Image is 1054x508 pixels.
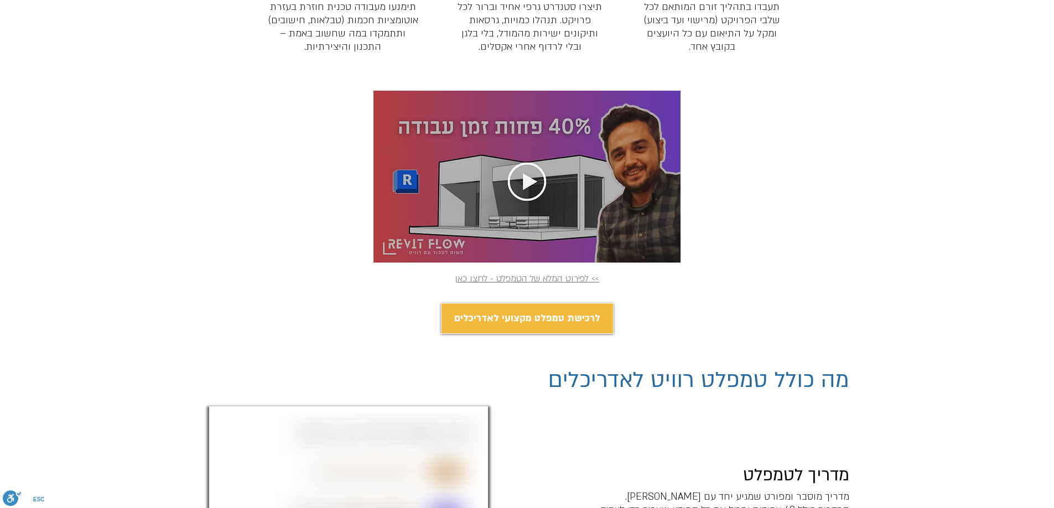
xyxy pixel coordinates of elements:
[455,273,599,285] a: >> לפירוט המלא של הטמפלט - לחצו כאן
[441,303,614,334] a: הורידו עכשיו
[454,311,600,326] span: לרכישת טמפלט מקצועי לאדריכלים
[643,1,780,53] span: תעבדו בתהליך זורם המותאם לכל שלבי הפרויקט (מרישוי ועד ביצוע) ומקל על התיאום עם כל היועצים בקובץ אחד.
[373,91,681,263] img: טמפלט רוויט לאדריכלים
[458,1,602,53] span: תיצרו סטנדרט גרפי אחיד וברור לכל פרויקט. תנהלו כמויות, גרסאות ותיקונים ישירות מהמודל, בלי בלגן וב...
[548,365,849,395] span: מה כולל טמפלט רוויט לאדריכלים
[268,1,418,53] span: תימנעו מעבודה טכנית חוזרת בעזרת אוטומציות חכמות (טבלאות, חישובים) ותתמקדו במה שחשוב באמת – התכנון...
[743,463,849,486] span: מדריך לטמפלט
